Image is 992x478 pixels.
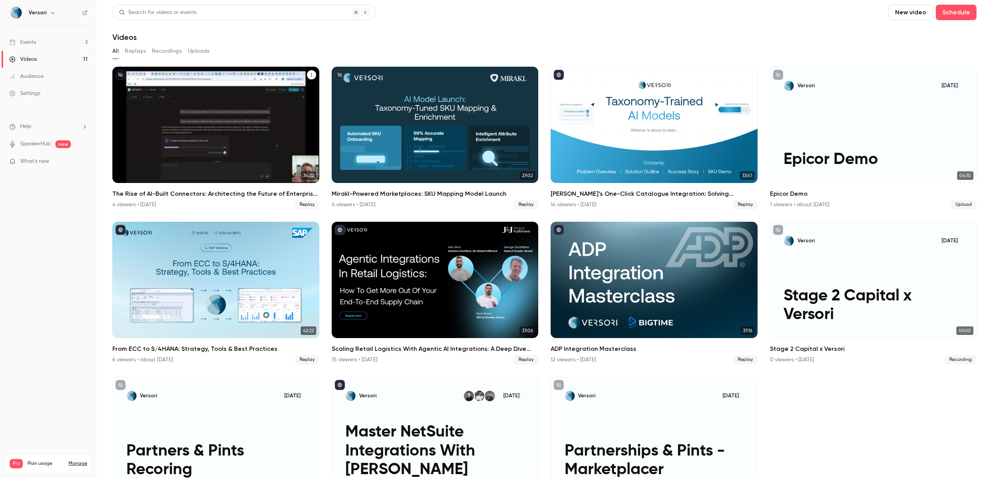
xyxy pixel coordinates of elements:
[28,461,64,467] span: Plan usage
[499,391,524,401] span: [DATE]
[119,9,196,17] div: Search for videos or events
[554,380,564,390] button: unpublished
[295,200,319,209] span: Replay
[784,287,963,324] p: Stage 2 Capital x Versori
[551,344,758,354] h2: ADP Integration Masterclass
[112,45,119,57] button: All
[554,70,564,80] button: published
[115,225,126,235] button: published
[112,33,137,42] h1: Videos
[301,171,316,180] span: 34:22
[335,70,345,80] button: unpublished
[126,391,137,401] img: Partners & Pints Recoring
[9,38,36,46] div: Events
[551,201,596,209] div: 14 viewers • [DATE]
[20,157,49,166] span: What's new
[770,189,977,198] h2: Epicor Demo
[332,67,539,209] a: 27:02Mirakl-Powered Marketplaces: SKU Mapping Model Launch4 viewers • [DATE]Replay
[733,200,758,209] span: Replay
[551,222,758,364] a: 37:16ADP Integration Masterclass12 viewers • [DATE]Replay
[797,82,815,89] p: Versori
[332,189,539,198] h2: Mirakl-Powered Marketplaces: SKU Mapping Model Launch
[770,222,977,364] li: Stage 2 Capital x Versori
[514,200,538,209] span: Replay
[112,356,173,364] div: 6 viewers • about [DATE]
[280,391,305,401] span: [DATE]
[332,222,539,364] li: Scaling Retail Logistics With Agentic AI Integrations: A Deep Dive With J&J Global
[551,67,758,209] li: Versori’s One-Click Catalogue Integration: Solving Marketplace Data Challenges at Scale
[332,67,539,209] li: Mirakl-Powered Marketplaces: SKU Mapping Model Launch
[551,356,596,364] div: 12 viewers • [DATE]
[20,140,51,148] a: SpeakerHub
[188,45,210,57] button: Uploads
[112,201,156,209] div: 4 viewers • [DATE]
[797,237,815,244] p: Versori
[770,222,977,364] a: Stage 2 Capital x VersoriVersori[DATE]Stage 2 Capital x Versori49:00Stage 2 Capital x Versori0 vi...
[784,81,794,91] img: Epicor Demo
[112,5,976,473] section: Videos
[889,5,933,20] button: New video
[332,201,375,209] div: 4 viewers • [DATE]
[78,158,88,165] iframe: Noticeable Trigger
[115,380,126,390] button: unpublished
[554,225,564,235] button: published
[740,171,754,180] span: 33:51
[20,123,31,131] span: Help
[9,123,88,131] li: help-dropdown-opener
[9,90,40,97] div: Settings
[956,326,973,335] span: 49:00
[770,67,977,209] li: Epicor Demo
[741,326,754,335] span: 37:16
[9,55,37,63] div: Videos
[10,7,22,19] img: Versori
[770,344,977,354] h2: Stage 2 Capital x Versori
[152,45,182,57] button: Recordings
[957,171,973,180] span: 04:10
[551,222,758,364] li: ADP Integration Masterclass
[770,356,814,364] div: 0 viewers • [DATE]
[773,225,783,235] button: unpublished
[359,392,377,399] p: Versori
[565,391,575,401] img: Partnerships & Pints - Marketplacer
[945,355,976,364] span: Recording
[10,459,23,468] span: Pro
[551,189,758,198] h2: [PERSON_NAME]’s One-Click Catalogue Integration: Solving Marketplace Data Challenges at Scale
[937,81,963,91] span: [DATE]
[112,67,319,209] a: 34:22The Rise of AI-Built Connectors: Architecting the Future of Enterprise Integration4 viewers ...
[578,392,596,399] p: Versori
[520,326,535,335] span: 37:06
[770,67,977,209] a: Epicor DemoVersori[DATE]Epicor Demo04:10Epicor Demo1 viewers • about [DATE]Upload
[112,189,319,198] h2: The Rise of AI-Built Connectors: Architecting the Future of Enterprise Integration
[551,67,758,209] a: 33:51[PERSON_NAME]’s One-Click Catalogue Integration: Solving Marketplace Data Challenges at Scal...
[112,222,319,364] li: From ECC to S/4HANA: Strategy, Tools & Best Practices
[112,222,319,364] a: 42:22From ECC to S/4HANA: Strategy, Tools & Best Practices6 viewers • about [DATE]Replay
[332,356,377,364] div: 15 viewers • [DATE]
[520,171,535,180] span: 27:02
[784,150,963,169] p: Epicor Demo
[784,236,794,246] img: Stage 2 Capital x Versori
[485,391,495,401] img: Maureen Johnson
[951,200,976,209] span: Upload
[937,236,963,246] span: [DATE]
[332,222,539,364] a: 37:06Scaling Retail Logistics With Agentic AI Integrations: A Deep Dive With J&J Global15 viewers...
[295,355,319,364] span: Replay
[55,140,71,148] span: new
[733,355,758,364] span: Replay
[474,391,485,401] img: Sean Brown
[718,391,743,401] span: [DATE]
[770,201,829,209] div: 1 viewers • about [DATE]
[112,344,319,354] h2: From ECC to S/4HANA: Strategy, Tools & Best Practices
[332,344,539,354] h2: Scaling Retail Logistics With Agentic AI Integrations: A Deep Dive With J&J Global
[125,45,146,57] button: Replays
[140,392,157,399] p: Versori
[335,380,345,390] button: published
[112,67,319,209] li: The Rise of AI-Built Connectors: Architecting the Future of Enterprise Integration
[301,326,316,335] span: 42:22
[936,5,976,20] button: Schedule
[773,70,783,80] button: unpublished
[464,391,474,401] img: George Goodfellow
[115,70,126,80] button: unpublished
[9,72,44,80] div: Audience
[29,9,46,17] h6: Versori
[514,355,538,364] span: Replay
